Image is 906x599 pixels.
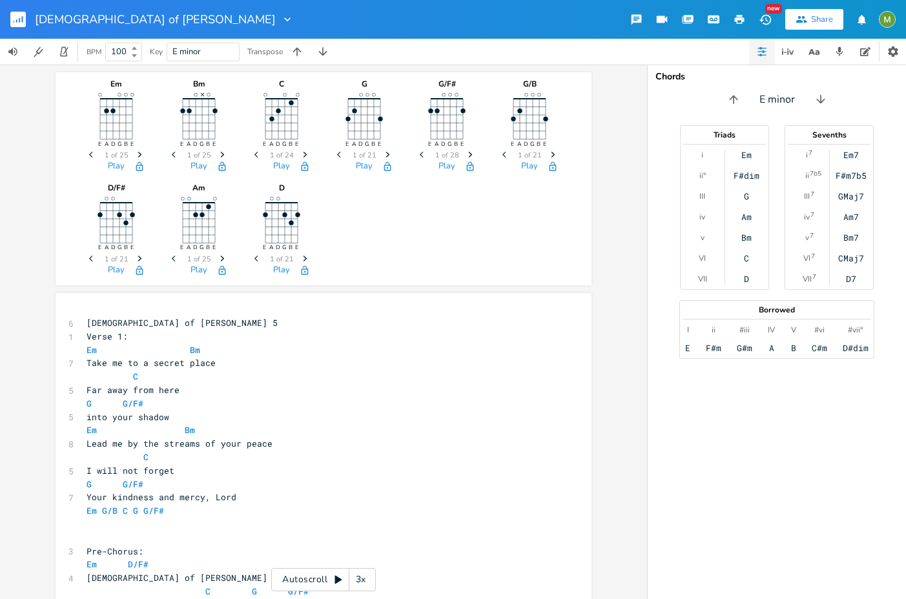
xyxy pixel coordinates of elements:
div: VI [699,253,706,263]
div: D [249,184,314,192]
sup: 7 [812,272,816,282]
span: [DEMOGRAPHIC_DATA] of [PERSON_NAME] [35,14,276,25]
text: E [346,140,349,148]
text: G [365,140,370,148]
div: v [805,232,809,243]
text: E [213,140,216,148]
div: ii [805,170,809,181]
div: CMaj7 [838,253,864,263]
div: Bm7 [843,232,859,243]
div: D#dim [843,343,869,353]
button: Play [108,265,125,276]
button: New [752,8,778,31]
text: × [200,89,205,99]
div: #vii° [848,325,863,335]
span: Verse 1: [87,330,128,342]
div: I [687,325,689,335]
text: E [378,140,382,148]
div: Triads [681,131,768,139]
text: E [296,244,299,252]
span: 1 of 21 [518,152,542,159]
div: G/F# [415,80,479,88]
span: C [143,451,149,463]
div: Transpose [247,48,283,56]
div: III [699,191,705,201]
div: Borrowed [680,306,874,314]
sup: 7b5 [810,168,821,179]
sup: 7 [810,210,814,220]
text: B [124,140,128,148]
text: A [187,244,192,252]
text: E [544,140,547,148]
button: Play [273,161,290,172]
span: E minor [172,46,201,57]
text: A [435,140,440,148]
span: G [133,505,138,516]
span: Em [87,424,97,436]
button: Play [356,161,373,172]
text: E [98,140,101,148]
span: into your shadow [87,411,169,423]
span: Take me to a secret place [87,357,216,369]
span: I will not forget [87,465,174,476]
span: C [133,371,138,382]
div: Em [741,150,752,160]
text: E [263,244,267,252]
div: Am [741,212,752,222]
div: Sevenths [785,131,873,139]
button: Play [273,265,290,276]
text: D [276,140,281,148]
text: A [105,140,109,148]
span: Em [87,505,97,516]
text: G [448,140,453,148]
span: 1 of 28 [435,152,459,159]
span: Pre-Chorus: [87,545,143,557]
text: E [181,244,184,252]
span: G/F# [143,505,164,516]
div: C [744,253,749,263]
text: G [200,140,205,148]
text: E [296,140,299,148]
text: B [207,244,211,252]
div: #iii [739,325,750,335]
span: 1 of 24 [270,152,294,159]
text: A [353,140,357,148]
div: v [701,232,705,243]
text: A [518,140,522,148]
span: [DEMOGRAPHIC_DATA] of [PERSON_NAME] [87,572,267,584]
div: New [765,4,782,14]
span: E minor [759,92,795,107]
text: A [187,140,192,148]
button: Play [108,161,125,172]
div: D [744,274,749,284]
div: VI [803,253,810,263]
sup: 7 [811,251,815,261]
div: Bm [741,232,752,243]
span: 1 of 21 [105,256,129,263]
span: G/F# [123,398,143,409]
button: Play [438,161,455,172]
div: ii [712,325,716,335]
div: Chords [655,72,898,81]
div: F#dim [734,170,759,181]
div: V [791,325,796,335]
div: i [701,150,703,160]
text: D [111,244,116,252]
div: F#m [706,343,721,353]
text: E [511,140,515,148]
text: G [283,140,287,148]
text: D [524,140,529,148]
div: VII [698,274,707,284]
div: D/F# [84,184,149,192]
text: B [455,140,458,148]
div: C [249,80,314,88]
text: E [213,244,216,252]
div: G [744,191,749,201]
text: G [118,244,122,252]
text: E [130,244,134,252]
text: D [359,140,364,148]
text: B [372,140,376,148]
span: Lead me by the streams of your peace [87,438,273,449]
text: G [118,140,122,148]
div: GMaj7 [838,191,864,201]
